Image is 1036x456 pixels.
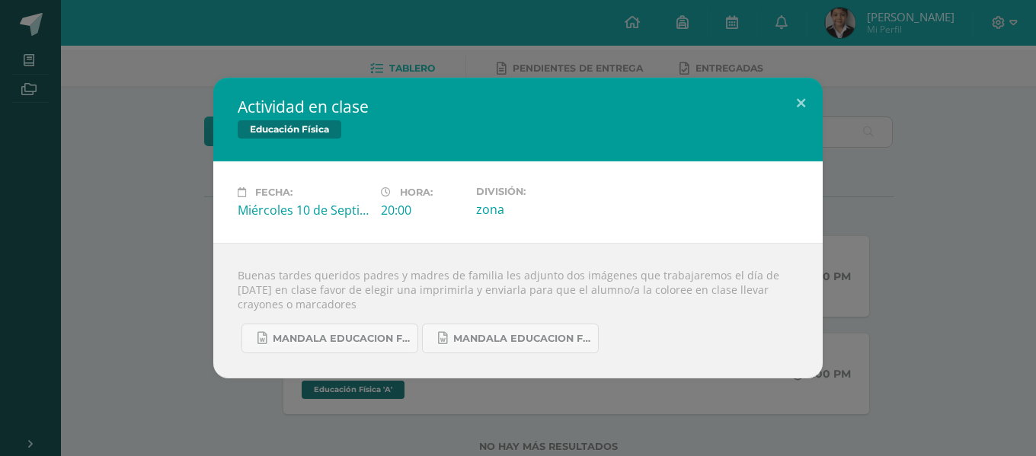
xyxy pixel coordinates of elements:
h2: Actividad en clase [238,96,798,117]
div: Miércoles 10 de Septiembre [238,202,369,218]
span: Mandala educacion fisica 2.docx [273,333,410,345]
label: División: [476,186,607,197]
div: Buenas tardes queridos padres y madres de familia les adjunto dos imágenes que trabajaremos el dí... [213,243,823,378]
span: Hora: [400,187,433,198]
span: Mandala educacion fisica 1.docx [453,333,590,345]
div: zona [476,201,607,218]
a: Mandala educacion fisica 1.docx [422,324,599,353]
a: Mandala educacion fisica 2.docx [241,324,418,353]
span: Educación Física [238,120,341,139]
button: Close (Esc) [779,78,823,129]
span: Fecha: [255,187,293,198]
div: 20:00 [381,202,464,218]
